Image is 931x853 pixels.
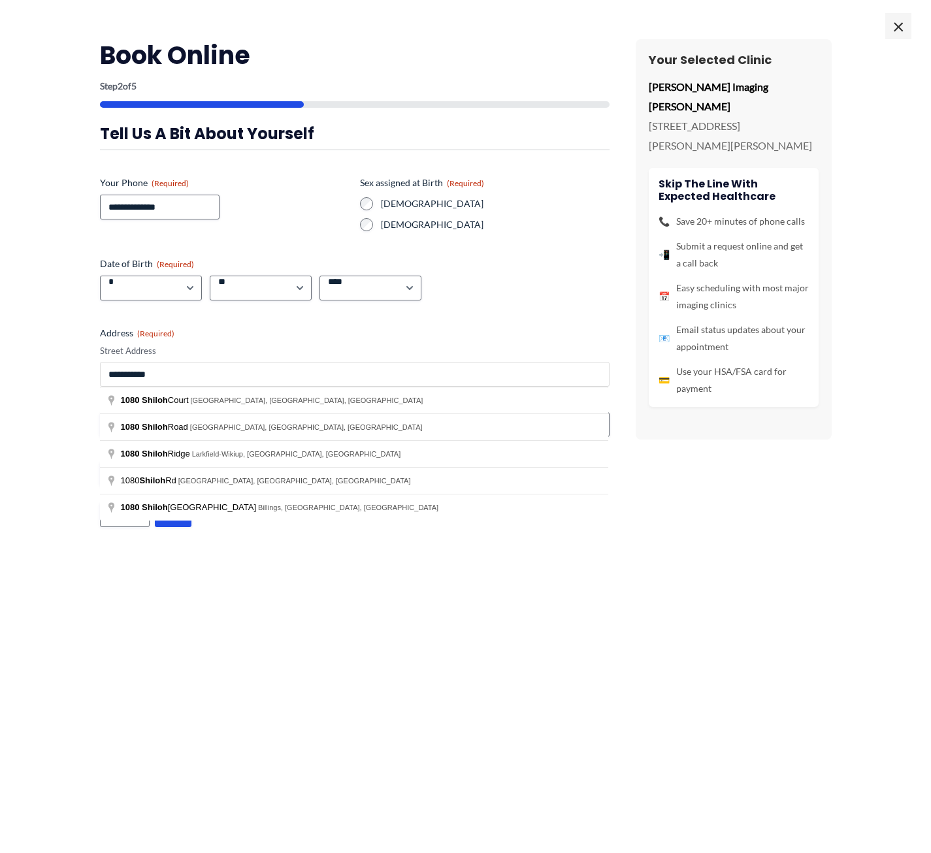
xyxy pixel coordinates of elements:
li: Submit a request online and get a call back [659,238,809,272]
label: [DEMOGRAPHIC_DATA] [381,218,610,231]
span: [GEOGRAPHIC_DATA], [GEOGRAPHIC_DATA], [GEOGRAPHIC_DATA] [191,396,423,404]
span: 💳 [659,372,670,389]
span: 📅 [659,288,670,305]
span: 5 [131,80,137,91]
h2: Book Online [100,39,610,71]
span: (Required) [157,259,194,269]
span: 📲 [659,246,670,263]
span: Court [121,395,191,405]
span: Shiloh [142,395,168,405]
span: × [885,13,911,39]
span: 1080 Rd [121,475,178,485]
span: Larkfield-Wikiup, [GEOGRAPHIC_DATA], [GEOGRAPHIC_DATA] [192,450,400,458]
p: [PERSON_NAME] Imaging [PERSON_NAME] [649,77,819,116]
span: 2 [118,80,123,91]
span: 1080 [121,395,140,405]
li: Save 20+ minutes of phone calls [659,213,809,230]
span: Billings, [GEOGRAPHIC_DATA], [GEOGRAPHIC_DATA] [258,504,438,511]
label: [DEMOGRAPHIC_DATA] [381,197,610,210]
legend: Address [100,327,174,340]
span: 1080 Shiloh [121,449,168,459]
li: Use your HSA/FSA card for payment [659,363,809,397]
h3: Your Selected Clinic [649,52,819,67]
li: Email status updates about your appointment [659,321,809,355]
span: 1080 Shiloh [121,422,168,432]
span: Ridge [121,449,192,459]
p: [STREET_ADDRESS][PERSON_NAME][PERSON_NAME] [649,116,819,155]
span: Shiloh [139,475,165,485]
span: 📞 [659,213,670,230]
legend: Date of Birth [100,257,194,270]
span: Road [121,422,190,432]
p: Step of [100,82,610,91]
legend: Sex assigned at Birth [360,176,484,189]
label: Your Phone [100,176,350,189]
span: (Required) [447,178,484,188]
span: [GEOGRAPHIC_DATA], [GEOGRAPHIC_DATA], [GEOGRAPHIC_DATA] [178,477,411,485]
span: (Required) [137,329,174,338]
span: [GEOGRAPHIC_DATA], [GEOGRAPHIC_DATA], [GEOGRAPHIC_DATA] [190,423,423,431]
span: 1080 Shiloh [121,502,168,512]
span: (Required) [152,178,189,188]
h3: Tell us a bit about yourself [100,123,610,144]
span: [GEOGRAPHIC_DATA] [121,502,259,512]
span: 📧 [659,330,670,347]
label: Street Address [100,345,610,357]
li: Easy scheduling with most major imaging clinics [659,280,809,314]
h4: Skip the line with Expected Healthcare [659,178,809,202]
